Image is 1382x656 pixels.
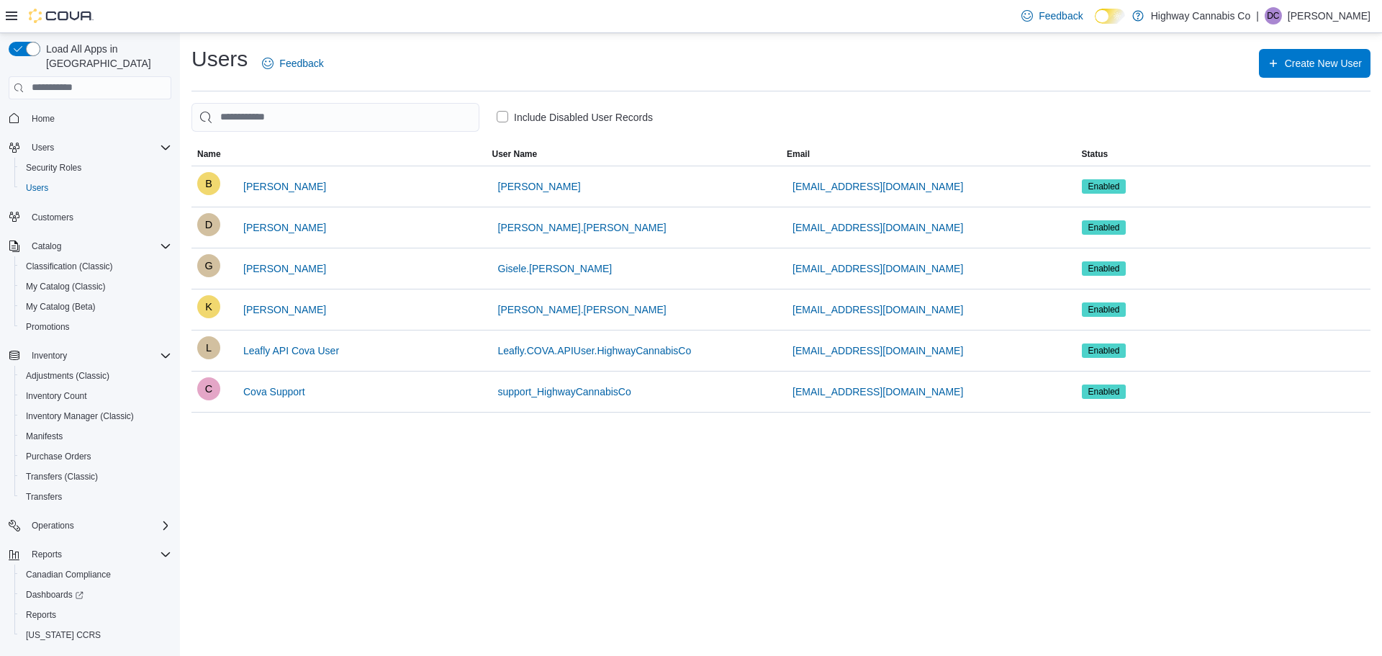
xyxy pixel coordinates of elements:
span: [US_STATE] CCRS [26,629,101,641]
img: Cova [29,9,94,23]
span: [EMAIL_ADDRESS][DOMAIN_NAME] [792,261,963,276]
span: Transfers (Classic) [26,471,98,482]
button: Manifests [14,426,177,446]
span: L [206,336,212,359]
button: [EMAIL_ADDRESS][DOMAIN_NAME] [787,336,969,365]
a: Transfers (Classic) [20,468,104,485]
button: [PERSON_NAME] [238,172,332,201]
button: Inventory [26,347,73,364]
button: Adjustments (Classic) [14,366,177,386]
a: Manifests [20,428,68,445]
span: Manifests [20,428,171,445]
span: Enabled [1088,180,1120,193]
span: Adjustments (Classic) [20,367,171,385]
span: Gisele.[PERSON_NAME] [498,261,613,276]
div: Dillen [197,213,220,236]
span: [EMAIL_ADDRESS][DOMAIN_NAME] [792,302,963,317]
span: Promotions [26,321,70,333]
button: Reports [14,605,177,625]
span: Users [26,139,171,156]
button: Purchase Orders [14,446,177,467]
span: Classification (Classic) [26,261,113,272]
button: [PERSON_NAME] [492,172,587,201]
div: Dillen Carter [1265,7,1282,24]
button: Home [3,108,177,129]
span: Feedback [1039,9,1083,23]
a: Purchase Orders [20,448,97,465]
span: Enabled [1088,344,1120,357]
span: C [205,377,212,400]
span: Users [20,179,171,197]
button: Classification (Classic) [14,256,177,277]
a: Feedback [256,49,329,78]
span: DC [1267,7,1279,24]
button: Security Roles [14,158,177,178]
button: support_HighwayCannabisCo [492,377,637,406]
button: Create New User [1259,49,1370,78]
span: Users [32,142,54,153]
button: [PERSON_NAME] [238,254,332,283]
span: Catalog [32,241,61,252]
button: [EMAIL_ADDRESS][DOMAIN_NAME] [787,254,969,283]
span: Promotions [20,318,171,336]
span: Transfers (Classic) [20,468,171,485]
button: Inventory Count [14,386,177,406]
div: Brian [197,172,220,195]
h1: Users [191,45,248,73]
span: Inventory [26,347,171,364]
a: Dashboards [14,585,177,605]
span: Washington CCRS [20,626,171,644]
span: B [205,172,212,195]
span: Reports [32,549,62,560]
span: Dashboards [20,586,171,603]
span: [EMAIL_ADDRESS][DOMAIN_NAME] [792,343,963,358]
span: Reports [26,546,171,563]
a: Users [20,179,54,197]
a: Reports [20,606,62,624]
span: Inventory [32,350,67,361]
a: Inventory Manager (Classic) [20,408,140,425]
span: Enabled [1088,303,1120,316]
span: [PERSON_NAME] [243,220,326,235]
span: Create New User [1285,56,1362,71]
button: [PERSON_NAME].[PERSON_NAME] [492,295,672,324]
p: [PERSON_NAME] [1288,7,1370,24]
button: Inventory Manager (Classic) [14,406,177,426]
span: Reports [20,606,171,624]
button: Transfers [14,487,177,507]
span: Canadian Compliance [26,569,111,580]
button: My Catalog (Classic) [14,277,177,297]
a: [US_STATE] CCRS [20,626,107,644]
span: Email [787,148,810,160]
button: Transfers (Classic) [14,467,177,487]
button: My Catalog (Beta) [14,297,177,317]
span: Dashboards [26,589,83,601]
button: Reports [26,546,68,563]
span: My Catalog (Beta) [20,298,171,315]
button: Users [26,139,60,156]
button: Gisele.[PERSON_NAME] [492,254,618,283]
button: [EMAIL_ADDRESS][DOMAIN_NAME] [787,213,969,242]
span: Status [1082,148,1108,160]
button: Catalog [26,238,67,255]
span: Inventory Count [20,387,171,405]
span: Load All Apps in [GEOGRAPHIC_DATA] [40,42,171,71]
span: Enabled [1082,261,1126,276]
button: [EMAIL_ADDRESS][DOMAIN_NAME] [787,172,969,201]
input: Dark Mode [1095,9,1125,24]
span: Purchase Orders [20,448,171,465]
button: Cova Support [238,377,311,406]
button: Users [14,178,177,198]
a: Security Roles [20,159,87,176]
span: [PERSON_NAME].[PERSON_NAME] [498,220,667,235]
span: Inventory Manager (Classic) [20,408,171,425]
span: Leafly.COVA.APIUser.HighwayCannabisCo [498,343,692,358]
span: Customers [26,208,171,226]
span: Catalog [26,238,171,255]
button: Leafly.COVA.APIUser.HighwayCannabisCo [492,336,697,365]
span: [PERSON_NAME] [243,302,326,317]
span: Security Roles [20,159,171,176]
span: Home [26,109,171,127]
a: My Catalog (Classic) [20,278,112,295]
